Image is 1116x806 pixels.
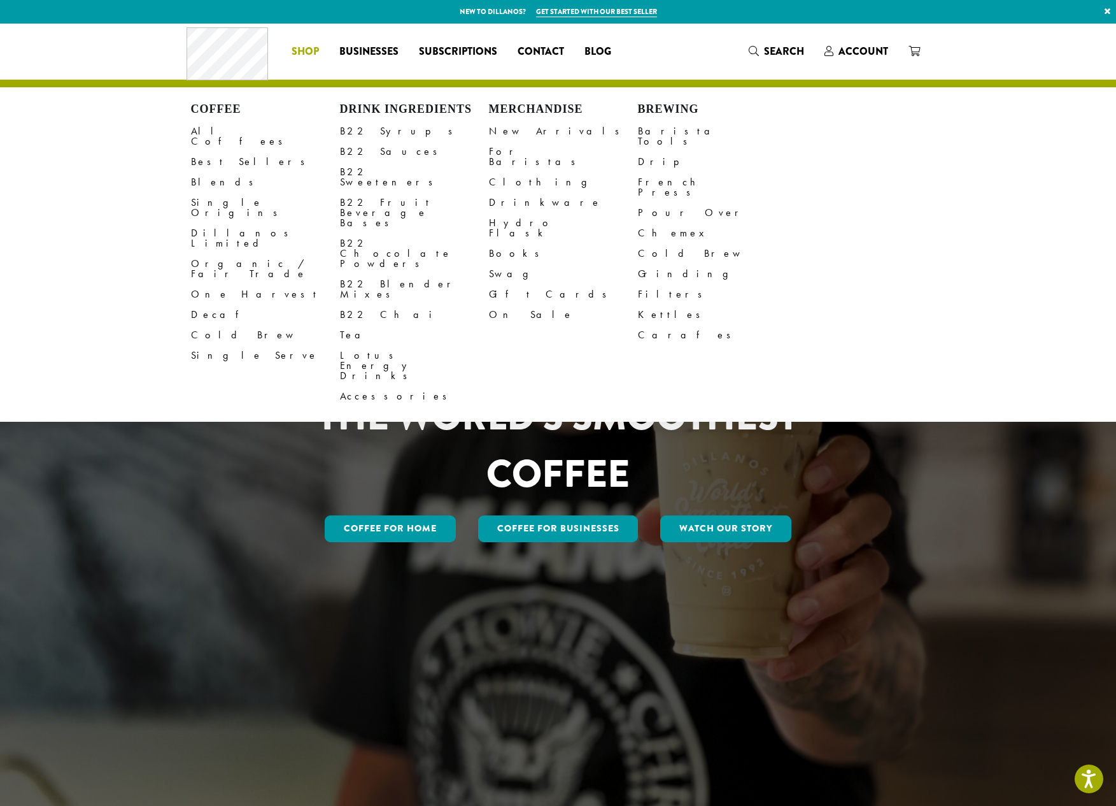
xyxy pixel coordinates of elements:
a: B22 Fruit Beverage Bases [340,192,489,233]
a: Coffee For Businesses [478,515,639,542]
h4: Merchandise [489,103,638,117]
a: Drinkware [489,192,638,213]
a: B22 Blender Mixes [340,274,489,305]
a: B22 Syrups [340,121,489,141]
h4: Drink Ingredients [340,103,489,117]
a: Filters [638,284,787,305]
a: Chemex [638,223,787,243]
span: Account [838,44,888,59]
a: On Sale [489,305,638,325]
span: Subscriptions [419,44,497,60]
span: Blog [584,44,611,60]
a: Single Serve [191,345,340,366]
h4: Brewing [638,103,787,117]
a: Shop [281,41,329,62]
a: B22 Chai [340,305,489,325]
h4: Coffee [191,103,340,117]
a: New Arrivals [489,121,638,141]
a: Drip [638,152,787,172]
span: Contact [518,44,564,60]
a: Single Origins [191,192,340,223]
a: All Coffees [191,121,340,152]
a: Books [489,243,638,264]
a: Swag [489,264,638,284]
a: Cold Brew [191,325,340,345]
a: French Press [638,172,787,203]
a: Search [738,41,814,62]
a: Kettles [638,305,787,325]
a: Clothing [489,172,638,192]
a: Grinding [638,264,787,284]
a: Decaf [191,305,340,325]
a: Barista Tools [638,121,787,152]
span: Shop [292,44,319,60]
a: B22 Chocolate Powders [340,233,489,274]
a: Lotus Energy Drinks [340,345,489,386]
a: Hydro Flask [489,213,638,243]
a: Cold Brew [638,243,787,264]
a: B22 Sauces [340,141,489,162]
a: Dillanos Limited [191,223,340,254]
a: Watch Our Story [660,515,791,542]
a: Best Sellers [191,152,340,172]
a: Accessories [340,386,489,407]
a: Blends [191,172,340,192]
a: Carafes [638,325,787,345]
span: Search [764,44,804,59]
a: Tea [340,325,489,345]
a: B22 Sweeteners [340,162,489,192]
a: Pour Over [638,203,787,223]
a: Coffee for Home [325,515,456,542]
a: One Harvest [191,284,340,305]
span: Businesses [339,44,399,60]
a: Get started with our best seller [536,6,657,17]
a: Organic / Fair Trade [191,254,340,284]
a: For Baristas [489,141,638,172]
a: Gift Cards [489,284,638,305]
